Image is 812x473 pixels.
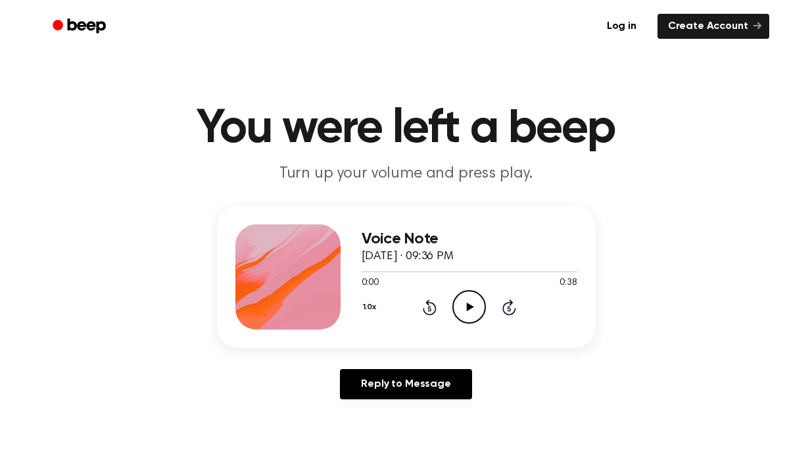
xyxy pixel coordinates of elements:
a: Beep [43,14,118,39]
p: Turn up your volume and press play. [154,163,659,185]
a: Create Account [657,14,769,39]
span: 0:38 [560,276,577,290]
a: Log in [594,11,650,41]
h1: You were left a beep [70,105,743,153]
button: 1.0x [362,296,381,318]
span: 0:00 [362,276,379,290]
span: [DATE] · 09:36 PM [362,251,454,262]
h3: Voice Note [362,230,577,248]
a: Reply to Message [340,369,471,399]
